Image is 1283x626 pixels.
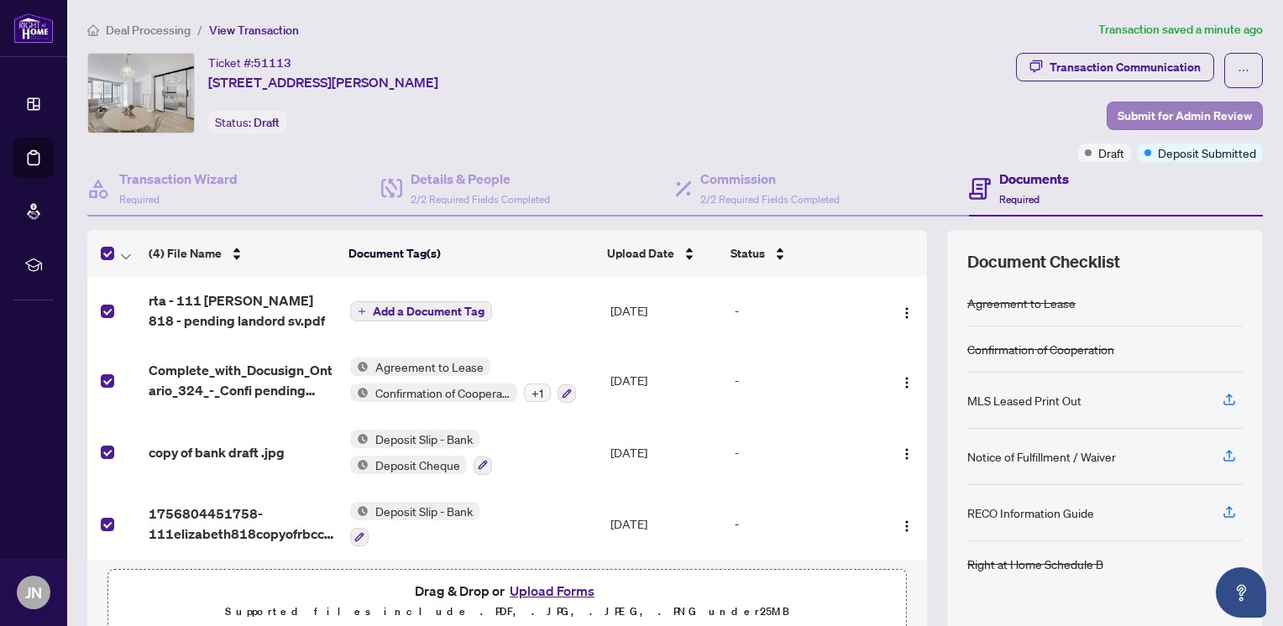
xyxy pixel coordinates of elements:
[411,169,550,189] h4: Details & People
[967,447,1116,466] div: Notice of Fulfillment / Waiver
[118,602,896,622] p: Supported files include .PDF, .JPG, .JPEG, .PNG under 25 MB
[208,72,438,92] span: [STREET_ADDRESS][PERSON_NAME]
[342,230,600,277] th: Document Tag(s)
[350,383,369,402] img: Status Icon
[149,442,285,462] span: copy of bank draft .jpg
[369,502,479,520] span: Deposit Slip - Bank
[358,307,366,316] span: plus
[149,244,222,263] span: (4) File Name
[369,383,517,402] span: Confirmation of Cooperation
[369,430,479,448] span: Deposit Slip - Bank
[373,305,484,317] span: Add a Document Tag
[900,306,914,320] img: Logo
[1107,102,1263,130] button: Submit for Admin Review
[350,456,369,474] img: Status Icon
[415,580,600,602] span: Drag & Drop or
[731,244,765,263] span: Status
[505,580,600,602] button: Upload Forms
[149,290,336,331] span: rta - 111 [PERSON_NAME] 818 - pending landord sv.pdf
[700,193,840,206] span: 2/2 Required Fields Completed
[900,376,914,389] img: Logo
[87,24,99,36] span: home
[1158,143,1256,162] span: Deposit Submitted
[369,456,467,474] span: Deposit Cheque
[604,344,728,416] td: [DATE]
[604,488,728,561] td: [DATE]
[25,581,42,604] span: JN
[524,383,551,402] div: + 1
[88,54,194,133] img: IMG-C12311183_1.jpg
[735,371,877,389] div: -
[735,514,877,533] div: -
[350,301,492,321] button: Add a Document Tag
[1098,143,1124,162] span: Draft
[607,244,674,263] span: Upload Date
[604,277,728,344] td: [DATE]
[209,23,299,38] span: View Transaction
[604,416,728,488] td: [DATE]
[411,193,550,206] span: 2/2 Required Fields Completed
[893,297,920,324] button: Logo
[967,391,1081,410] div: MLS Leased Print Out
[893,510,920,537] button: Logo
[967,340,1114,358] div: Confirmation of Cooperation
[735,301,877,320] div: -
[1098,20,1263,39] article: Transaction saved a minute ago
[999,169,1069,189] h4: Documents
[999,193,1039,206] span: Required
[900,519,914,533] img: Logo
[893,439,920,466] button: Logo
[369,357,490,376] span: Agreement to Lease
[1016,53,1214,81] button: Transaction Communication
[254,55,291,70] span: 51113
[254,115,280,130] span: Draft
[350,502,479,547] button: Status IconDeposit Slip - Bank
[350,357,369,376] img: Status Icon
[900,447,914,461] img: Logo
[208,111,286,133] div: Status:
[13,13,54,44] img: logo
[967,503,1094,522] div: RECO Information Guide
[106,23,191,38] span: Deal Processing
[350,357,576,403] button: Status IconAgreement to LeaseStatus IconConfirmation of Cooperation+1
[1238,65,1249,76] span: ellipsis
[735,443,877,462] div: -
[893,367,920,394] button: Logo
[700,169,840,189] h4: Commission
[1118,102,1252,129] span: Submit for Admin Review
[967,555,1103,573] div: Right at Home Schedule B
[724,230,878,277] th: Status
[149,360,336,400] span: Complete_with_Docusign_Ontario_324_-_Confi pending landlord sv.pdf
[967,294,1076,312] div: Agreement to Lease
[350,430,369,448] img: Status Icon
[119,193,160,206] span: Required
[149,503,336,544] span: 1756804451758-111elizabeth818copyofrbccheque.jpg
[967,250,1120,274] span: Document Checklist
[119,169,238,189] h4: Transaction Wizard
[208,53,291,72] div: Ticket #:
[1216,567,1266,618] button: Open asap
[350,430,492,475] button: Status IconDeposit Slip - BankStatus IconDeposit Cheque
[142,230,342,277] th: (4) File Name
[600,230,724,277] th: Upload Date
[1050,54,1201,81] div: Transaction Communication
[197,20,202,39] li: /
[350,502,369,520] img: Status Icon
